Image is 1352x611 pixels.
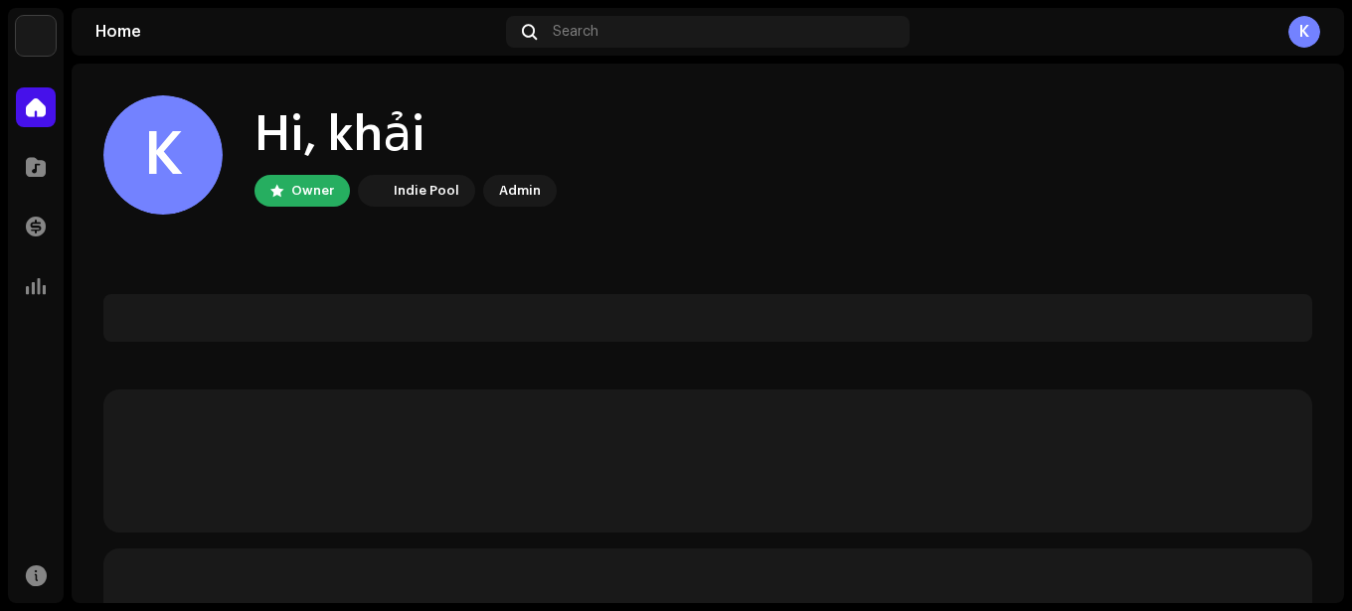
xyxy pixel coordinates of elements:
[394,179,459,203] div: Indie Pool
[95,24,498,40] div: Home
[254,103,557,167] div: Hi, khải
[291,179,334,203] div: Owner
[16,16,56,56] img: 190830b2-3b53-4b0d-992c-d3620458de1d
[362,179,386,203] img: 190830b2-3b53-4b0d-992c-d3620458de1d
[553,24,598,40] span: Search
[1288,16,1320,48] div: K
[103,95,223,215] div: K
[499,179,541,203] div: Admin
